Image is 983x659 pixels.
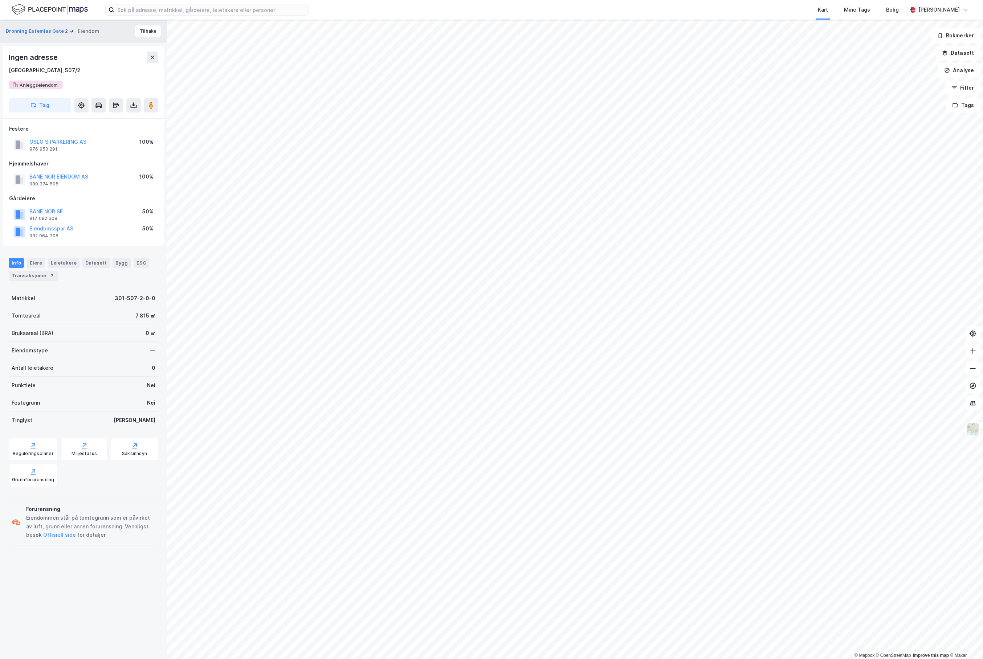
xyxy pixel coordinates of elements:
a: Mapbox [854,653,874,658]
button: Tilbake [135,25,161,37]
div: 932 064 308 [29,233,58,239]
div: Miljøstatus [72,451,97,457]
div: Gårdeiere [9,194,158,203]
div: Saksinnsyn [122,451,147,457]
button: Tag [9,98,71,112]
img: logo.f888ab2527a4732fd821a326f86c7f29.svg [12,3,88,16]
button: Dronning Eufemias Gate 2 [6,28,69,35]
button: Analyse [938,63,980,78]
div: [PERSON_NAME] [918,5,960,14]
div: 50% [142,224,154,233]
div: Eiendomstype [12,346,48,355]
input: Søk på adresse, matrikkel, gårdeiere, leietakere eller personer [114,4,308,15]
div: Bruksareal (BRA) [12,329,53,337]
div: Tomteareal [12,311,41,320]
div: 7 815 ㎡ [135,311,155,320]
div: Bygg [113,258,131,267]
div: Nei [147,381,155,390]
div: Hjemmelshaver [9,159,158,168]
a: Improve this map [913,653,949,658]
div: 301-507-2-0-0 [115,294,155,303]
div: Eiendommen står på tomtegrunn som er påvirket av luft, grunn eller annen forurensning. Vennligst ... [26,513,155,540]
div: 50% [142,207,154,216]
div: [GEOGRAPHIC_DATA], 507/2 [9,66,80,75]
div: 917 082 308 [29,216,57,221]
div: 100% [139,138,154,146]
button: Datasett [936,46,980,60]
div: 100% [139,172,154,181]
div: Mine Tags [844,5,870,14]
div: Punktleie [12,381,36,390]
div: Ingen adresse [9,52,59,63]
div: 980 374 505 [29,181,58,187]
div: Eiere [27,258,45,267]
div: Leietakere [48,258,79,267]
div: Info [9,258,24,267]
div: Antall leietakere [12,364,53,372]
div: [PERSON_NAME] [114,416,155,425]
div: ESG [134,258,149,267]
div: — [150,346,155,355]
div: 7 [48,272,56,279]
div: Nei [147,398,155,407]
div: Forurensning [26,505,155,513]
button: Tags [946,98,980,112]
div: Datasett [82,258,110,267]
div: Grunnforurensning [12,477,54,483]
div: Festegrunn [12,398,40,407]
button: Bokmerker [931,28,980,43]
div: 976 950 291 [29,146,57,152]
div: Transaksjoner [9,271,58,281]
button: Filter [945,81,980,95]
img: Z [966,422,980,436]
div: Tinglyst [12,416,32,425]
div: Festere [9,124,158,133]
div: Reguleringsplaner [13,451,54,457]
div: 0 [152,364,155,372]
div: Kart [818,5,828,14]
iframe: Chat Widget [947,624,983,659]
div: Eiendom [78,27,99,36]
div: Matrikkel [12,294,35,303]
a: OpenStreetMap [876,653,911,658]
div: 0 ㎡ [146,329,155,337]
div: Bolig [886,5,899,14]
